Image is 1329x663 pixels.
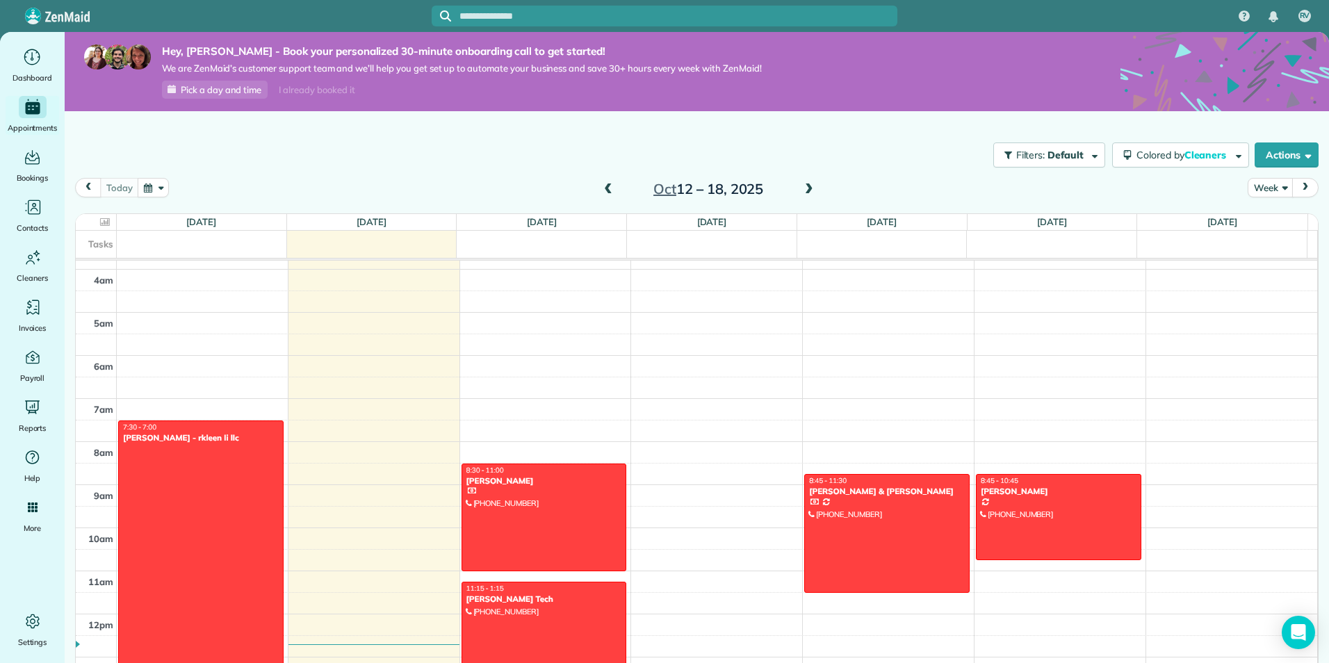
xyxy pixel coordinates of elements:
button: Focus search [432,10,451,22]
span: 8am [94,447,113,458]
div: [PERSON_NAME] [980,486,1137,496]
button: Actions [1255,142,1319,167]
span: 8:45 - 11:30 [809,476,847,485]
span: More [24,521,41,535]
a: [DATE] [697,216,727,227]
img: maria-72a9807cf96188c08ef61303f053569d2e2a8a1cde33d635c8a3ac13582a053d.jpg [84,44,109,69]
a: Dashboard [6,46,59,85]
span: 6am [94,361,113,372]
a: Settings [6,610,59,649]
span: 7am [94,404,113,415]
span: 8:30 - 11:00 [466,466,504,475]
span: 9am [94,490,113,501]
strong: Hey, [PERSON_NAME] - Book your personalized 30-minute onboarding call to get started! [162,44,762,58]
a: Invoices [6,296,59,335]
span: Help [24,471,41,485]
a: Appointments [6,96,59,135]
div: [PERSON_NAME] & [PERSON_NAME] [808,486,965,496]
span: 11am [88,576,113,587]
span: 4am [94,275,113,286]
button: Filters: Default [993,142,1105,167]
span: Cleaners [1184,149,1229,161]
span: 7:30 - 7:00 [123,423,156,432]
span: Appointments [8,121,58,135]
a: Payroll [6,346,59,385]
a: [DATE] [527,216,557,227]
div: I already booked it [270,81,363,99]
span: Cleaners [17,271,48,285]
span: Tasks [88,238,113,249]
button: next [1292,178,1319,197]
img: michelle-19f622bdf1676172e81f8f8fba1fb50e276960ebfe0243fe18214015130c80e4.jpg [126,44,151,69]
h2: 12 – 18, 2025 [621,181,795,197]
span: Filters: [1016,149,1045,161]
span: Invoices [19,321,47,335]
button: Week [1248,178,1293,197]
span: Payroll [20,371,45,385]
span: Colored by [1136,149,1231,161]
div: Open Intercom Messenger [1282,616,1315,649]
span: Reports [19,421,47,435]
span: Pick a day and time [181,84,261,95]
span: 8:45 - 10:45 [981,476,1018,485]
span: RV [1300,10,1310,22]
img: jorge-587dff0eeaa6aab1f244e6dc62b8924c3b6ad411094392a53c71c6c4a576187d.jpg [105,44,130,69]
a: [DATE] [186,216,216,227]
span: Bookings [17,171,49,185]
span: 11:15 - 1:15 [466,584,504,593]
span: 12pm [88,619,113,630]
a: Help [6,446,59,485]
a: Bookings [6,146,59,185]
div: Notifications [1259,1,1288,32]
a: [DATE] [357,216,386,227]
span: 10am [88,533,113,544]
span: Contacts [17,221,48,235]
a: Cleaners [6,246,59,285]
span: Dashboard [13,71,52,85]
a: Reports [6,396,59,435]
a: Contacts [6,196,59,235]
svg: Focus search [440,10,451,22]
a: [DATE] [1037,216,1067,227]
span: 5am [94,318,113,329]
a: Filters: Default [986,142,1105,167]
span: Default [1047,149,1084,161]
span: We are ZenMaid’s customer support team and we’ll help you get set up to automate your business an... [162,63,762,74]
span: Oct [653,180,676,197]
div: [PERSON_NAME] - rkleen li llc [122,433,279,443]
div: [PERSON_NAME] [466,476,623,486]
button: prev [75,178,101,197]
span: Settings [18,635,47,649]
button: Colored byCleaners [1112,142,1249,167]
button: today [100,178,138,197]
a: Pick a day and time [162,81,268,99]
div: [PERSON_NAME] Tech [466,594,623,604]
a: [DATE] [1207,216,1237,227]
a: [DATE] [867,216,897,227]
